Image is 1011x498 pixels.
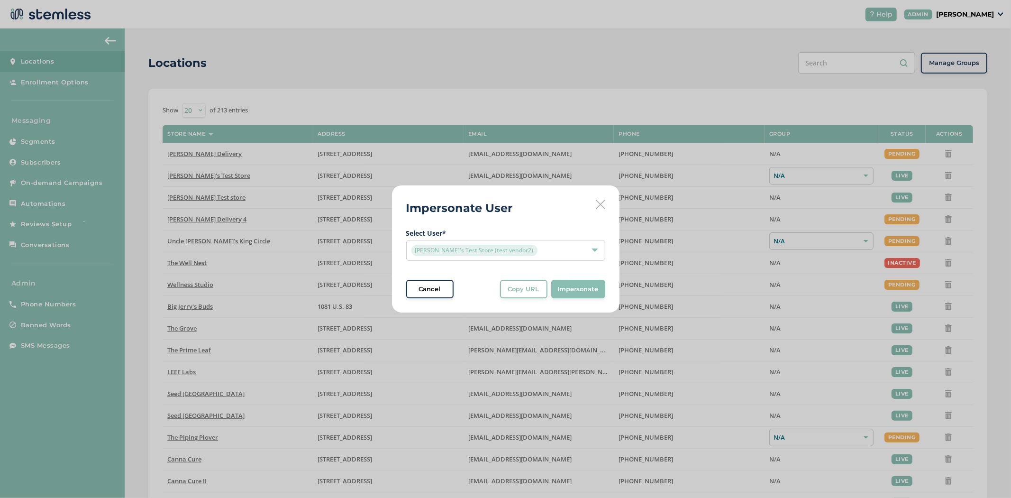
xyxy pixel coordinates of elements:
[406,280,454,299] button: Cancel
[406,200,513,217] h2: Impersonate User
[558,285,599,294] span: Impersonate
[419,285,441,294] span: Cancel
[964,452,1011,498] iframe: Chat Widget
[500,280,547,299] button: Copy URL
[551,280,605,299] button: Impersonate
[406,228,605,238] label: Select User
[508,285,539,294] span: Copy URL
[411,245,537,256] span: [PERSON_NAME]'s Test Store (test vendor2)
